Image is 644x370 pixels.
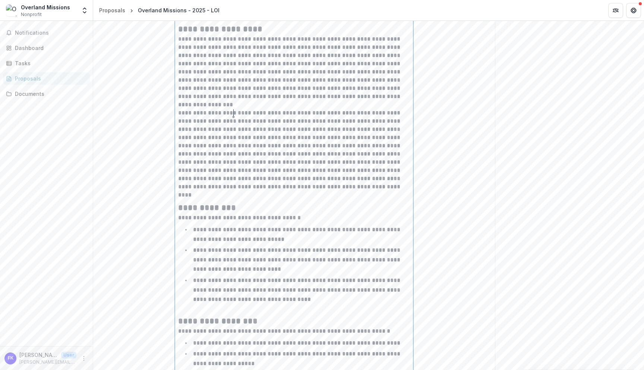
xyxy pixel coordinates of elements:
[19,359,76,366] p: [PERSON_NAME][EMAIL_ADDRESS][DOMAIN_NAME]
[79,354,88,363] button: More
[15,90,84,98] div: Documents
[15,44,84,52] div: Dashboard
[626,3,641,18] button: Get Help
[8,356,13,361] div: Fiona Killough
[96,5,128,16] a: Proposals
[15,59,84,67] div: Tasks
[3,27,90,39] button: Notifications
[61,352,76,358] p: User
[608,3,623,18] button: Partners
[6,4,18,16] img: Overland Missions
[96,5,222,16] nav: breadcrumb
[138,6,220,14] div: Overland Missions - 2025 - LOI
[21,11,42,18] span: Nonprofit
[21,3,70,11] div: Overland Missions
[3,57,90,69] a: Tasks
[99,6,125,14] div: Proposals
[3,72,90,85] a: Proposals
[3,88,90,100] a: Documents
[15,30,87,36] span: Notifications
[19,351,58,359] p: [PERSON_NAME]
[15,75,84,82] div: Proposals
[79,3,90,18] button: Open entity switcher
[3,42,90,54] a: Dashboard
